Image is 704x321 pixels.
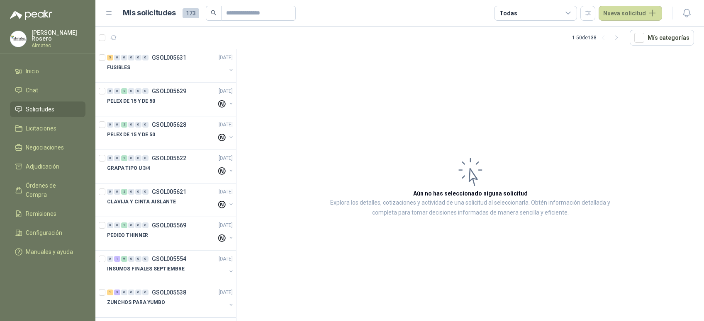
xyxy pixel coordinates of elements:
[142,256,149,262] div: 0
[135,189,141,195] div: 0
[107,53,234,79] a: 3 0 0 0 0 0 GSOL005631[DATE] FUSIBLES
[107,55,113,60] div: 3
[135,256,141,262] div: 0
[121,88,127,94] div: 2
[319,198,621,218] p: Explora los detalles, cotizaciones y actividad de una solicitud al seleccionarla. Obtén informaci...
[107,220,234,247] a: 0 0 1 0 0 0 GSOL005569[DATE] PEDIDO THINNER
[152,88,186,94] p: GSOL005629
[142,122,149,128] div: 0
[219,54,233,62] p: [DATE]
[107,86,234,113] a: 0 0 2 0 0 0 GSOL005629[DATE] PELEX DE 15 Y DE 50
[142,222,149,228] div: 0
[10,10,52,20] img: Logo peakr
[26,67,39,76] span: Inicio
[32,43,85,48] p: Almatec
[107,198,176,206] p: CLAVIJA Y CINTA AISLANTE
[10,159,85,174] a: Adjudicación
[599,6,662,21] button: Nueva solicitud
[183,8,199,18] span: 173
[107,64,130,72] p: FUSIBLES
[121,222,127,228] div: 1
[107,120,234,146] a: 0 0 2 0 0 0 GSOL005628[DATE] PELEX DE 15 Y DE 50
[219,289,233,297] p: [DATE]
[152,290,186,295] p: GSOL005538
[10,121,85,136] a: Licitaciones
[114,256,120,262] div: 1
[26,247,73,256] span: Manuales y ayuda
[152,155,186,161] p: GSOL005622
[10,31,26,47] img: Company Logo
[135,88,141,94] div: 0
[135,155,141,161] div: 0
[121,290,127,295] div: 0
[107,189,113,195] div: 0
[219,222,233,229] p: [DATE]
[128,155,134,161] div: 0
[107,256,113,262] div: 0
[219,121,233,129] p: [DATE]
[10,140,85,155] a: Negociaciones
[26,162,59,171] span: Adjudicación
[499,9,517,18] div: Todas
[152,55,186,60] p: GSOL005631
[107,122,113,128] div: 0
[26,124,56,133] span: Licitaciones
[142,55,149,60] div: 0
[121,189,127,195] div: 2
[219,87,233,95] p: [DATE]
[107,222,113,228] div: 0
[114,122,120,128] div: 0
[114,155,120,161] div: 0
[107,153,234,180] a: 0 0 1 0 0 0 GSOL005622[DATE] GRAPA TIPO U 3/4
[114,189,120,195] div: 0
[142,290,149,295] div: 0
[10,206,85,222] a: Remisiones
[152,189,186,195] p: GSOL005621
[107,299,165,307] p: ZUNCHOS PARA YUMBO
[107,187,234,213] a: 0 0 2 0 0 0 GSOL005621[DATE] CLAVIJA Y CINTA AISLANTE
[123,7,176,19] h1: Mis solicitudes
[26,143,64,152] span: Negociaciones
[128,256,134,262] div: 0
[572,31,623,44] div: 1 - 50 de 138
[107,232,148,239] p: PEDIDO THINNER
[128,88,134,94] div: 0
[26,105,54,114] span: Solicitudes
[413,189,528,198] h3: Aún no has seleccionado niguna solicitud
[152,222,186,228] p: GSOL005569
[107,88,113,94] div: 0
[10,63,85,79] a: Inicio
[10,225,85,241] a: Configuración
[630,30,694,46] button: Mís categorías
[107,254,234,280] a: 0 1 9 0 0 0 GSOL005554[DATE] INSUMOS FINALES SEPTIEMBRE
[32,30,85,41] p: [PERSON_NAME] Rosero
[114,290,120,295] div: 3
[10,101,85,117] a: Solicitudes
[128,55,134,60] div: 0
[107,97,155,105] p: PELEX DE 15 Y DE 50
[107,155,113,161] div: 0
[10,178,85,203] a: Órdenes de Compra
[121,155,127,161] div: 1
[142,155,149,161] div: 0
[211,10,217,16] span: search
[128,290,134,295] div: 0
[107,164,150,172] p: GRAPA TIPO U 3/4
[219,154,233,162] p: [DATE]
[10,244,85,260] a: Manuales y ayuda
[121,122,127,128] div: 2
[135,122,141,128] div: 0
[121,55,127,60] div: 0
[26,209,56,218] span: Remisiones
[10,82,85,98] a: Chat
[26,228,62,237] span: Configuración
[135,222,141,228] div: 0
[135,55,141,60] div: 0
[107,290,113,295] div: 1
[114,88,120,94] div: 0
[26,181,78,199] span: Órdenes de Compra
[107,265,185,273] p: INSUMOS FINALES SEPTIEMBRE
[128,122,134,128] div: 0
[26,86,38,95] span: Chat
[142,88,149,94] div: 0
